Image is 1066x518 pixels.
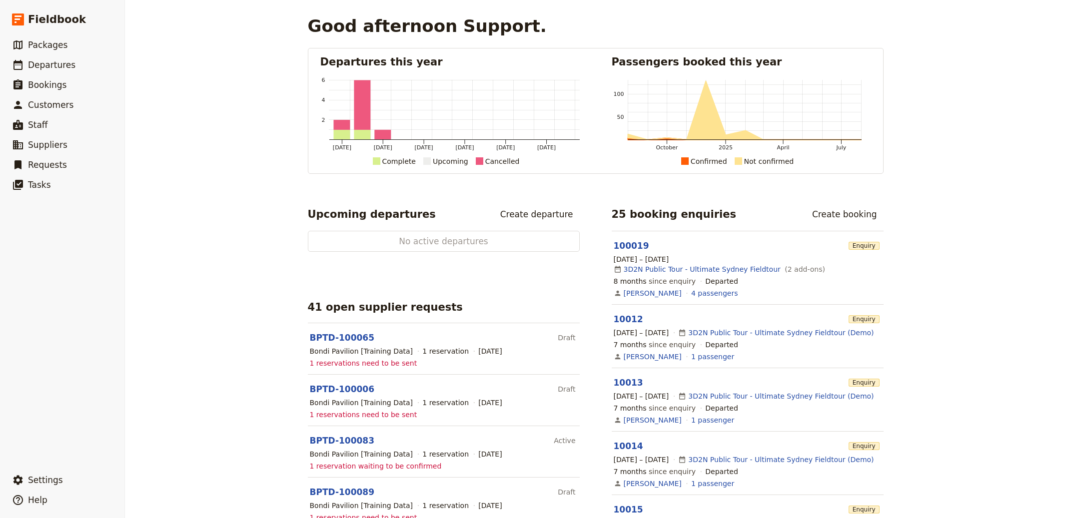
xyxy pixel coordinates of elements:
[321,77,325,83] tspan: 6
[28,140,67,150] span: Suppliers
[422,449,469,459] div: 1 reservation
[310,449,413,459] div: Bondi Pavilion [Training Data]
[806,206,884,223] a: Create booking
[614,505,643,515] a: 10015
[310,398,413,408] div: Bondi Pavilion [Training Data]
[310,384,374,394] a: BPTD-100006
[308,207,436,222] h2: Upcoming departures
[624,479,682,489] a: [PERSON_NAME]
[614,328,669,338] span: [DATE] – [DATE]
[624,264,781,274] a: 3D2N Public Tour - Ultimate Sydney Fieldtour
[612,54,871,69] h2: Passengers booked this year
[558,484,575,501] div: Draft
[614,467,696,477] span: since enquiry
[310,410,417,420] span: 1 reservations need to be sent
[310,346,413,356] div: Bondi Pavilion [Training Data]
[614,314,643,324] a: 10012
[422,346,469,356] div: 1 reservation
[614,403,696,413] span: since enquiry
[494,206,580,223] a: Create departure
[614,441,643,451] a: 10014
[28,120,48,130] span: Staff
[614,340,696,350] span: since enquiry
[849,242,880,250] span: Enquiry
[705,467,738,477] div: Departed
[414,144,433,151] tspan: [DATE]
[558,329,575,346] div: Draft
[28,60,75,70] span: Departures
[28,160,67,170] span: Requests
[28,475,63,485] span: Settings
[705,276,738,286] div: Departed
[308,300,463,315] h2: 41 open supplier requests
[433,155,468,167] div: Upcoming
[624,415,682,425] a: [PERSON_NAME]
[478,398,502,408] span: [DATE]
[310,501,413,511] div: Bondi Pavilion [Training Data]
[558,381,575,398] div: Draft
[614,341,647,349] span: 7 months
[614,241,649,251] a: 100019
[614,277,647,285] span: 8 months
[777,144,789,151] tspan: April
[617,114,624,120] tspan: 50
[614,378,643,388] a: 10013
[320,54,580,69] h2: Departures this year
[455,144,474,151] tspan: [DATE]
[28,40,67,50] span: Packages
[332,144,351,151] tspan: [DATE]
[537,144,556,151] tspan: [DATE]
[612,207,737,222] h2: 25 booking enquiries
[382,155,416,167] div: Complete
[478,449,502,459] span: [DATE]
[783,264,825,274] span: ( 2 add-ons )
[614,254,669,264] span: [DATE] – [DATE]
[614,455,669,465] span: [DATE] – [DATE]
[744,155,794,167] div: Not confirmed
[614,468,647,476] span: 7 months
[321,117,325,123] tspan: 2
[614,391,669,401] span: [DATE] – [DATE]
[614,404,647,412] span: 7 months
[478,346,502,356] span: [DATE]
[613,91,624,97] tspan: 100
[310,358,417,368] span: 1 reservations need to be sent
[340,235,547,247] span: No active departures
[614,276,696,286] span: since enquiry
[496,144,515,151] tspan: [DATE]
[688,455,874,465] a: 3D2N Public Tour - Ultimate Sydney Fieldtour (Demo)
[691,288,738,298] a: View the passengers for this booking
[28,80,66,90] span: Bookings
[624,352,682,362] a: [PERSON_NAME]
[691,479,734,489] a: View the passengers for this booking
[28,12,86,27] span: Fieldbook
[485,155,520,167] div: Cancelled
[688,391,874,401] a: 3D2N Public Tour - Ultimate Sydney Fieldtour (Demo)
[28,180,51,190] span: Tasks
[849,379,880,387] span: Enquiry
[308,16,547,36] h1: Good afternoon Support.
[691,155,727,167] div: Confirmed
[28,100,73,110] span: Customers
[656,144,678,151] tspan: October
[705,340,738,350] div: Departed
[310,333,374,343] a: BPTD-100065
[705,403,738,413] div: Departed
[849,506,880,514] span: Enquiry
[321,97,325,103] tspan: 4
[310,436,374,446] a: BPTD-100083
[836,144,846,151] tspan: July
[422,501,469,511] div: 1 reservation
[849,442,880,450] span: Enquiry
[28,495,47,505] span: Help
[849,315,880,323] span: Enquiry
[310,461,442,471] span: 1 reservation waiting to be confirmed
[624,288,682,298] a: [PERSON_NAME]
[691,352,734,362] a: View the passengers for this booking
[691,415,734,425] a: View the passengers for this booking
[688,328,874,338] a: 3D2N Public Tour - Ultimate Sydney Fieldtour (Demo)
[478,501,502,511] span: [DATE]
[310,487,374,497] a: BPTD-100089
[719,144,733,151] tspan: 2025
[554,432,575,449] div: Active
